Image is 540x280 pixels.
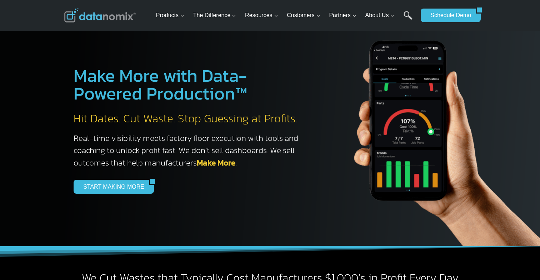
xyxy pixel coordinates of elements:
a: Schedule Demo [421,9,476,22]
span: Resources [245,11,278,20]
span: The Difference [193,11,236,20]
span: Customers [287,11,320,20]
h3: Real-time visibility meets factory floor execution with tools and coaching to unlock profit fast.... [74,132,306,169]
h2: Hit Dates. Cut Waste. Stop Guessing at Profits. [74,111,306,126]
span: Partners [329,11,356,20]
nav: Primary Navigation [153,4,417,27]
a: Make More [197,157,235,169]
img: Datanomix [64,8,136,22]
span: Products [156,11,184,20]
h1: Make More with Data-Powered Production™ [74,67,306,102]
span: About Us [365,11,395,20]
a: Search [404,11,412,27]
a: START MAKING MORE [74,180,149,193]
